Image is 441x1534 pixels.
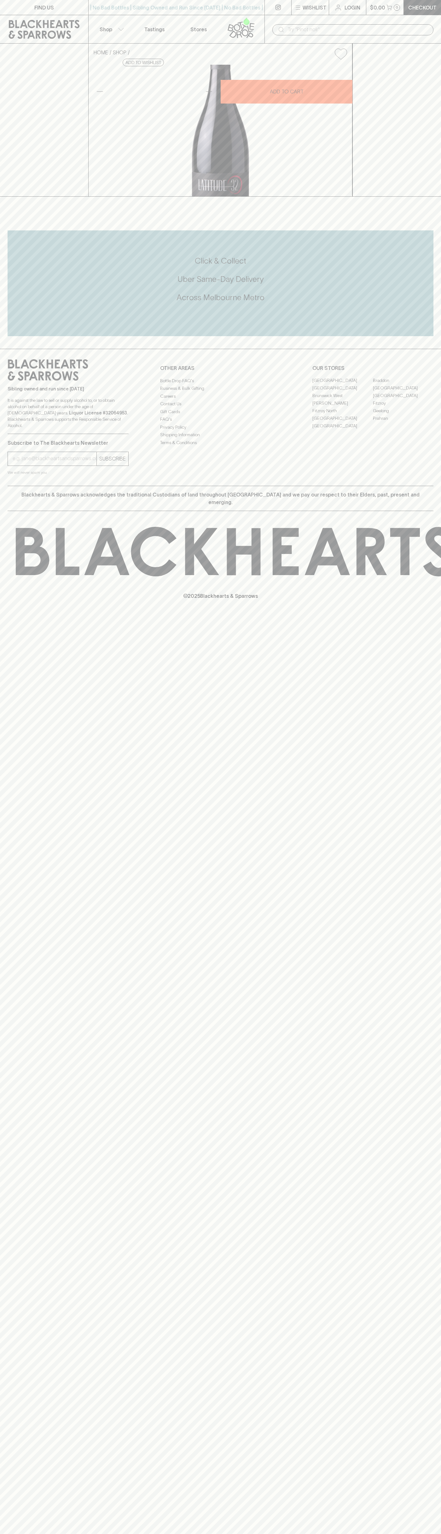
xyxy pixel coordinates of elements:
p: Blackhearts & Sparrows acknowledges the traditional Custodians of land throughout [GEOGRAPHIC_DAT... [12,491,429,506]
a: [GEOGRAPHIC_DATA] [312,384,373,392]
h5: Click & Collect [8,256,433,266]
p: SUBSCRIBE [99,455,126,462]
a: Careers [160,392,281,400]
a: [GEOGRAPHIC_DATA] [312,422,373,430]
strong: Liquor License #32064953 [69,410,127,415]
a: Prahran [373,415,433,422]
button: Add to wishlist [123,59,164,66]
button: Shop [89,15,133,43]
a: Fitzroy North [312,407,373,415]
div: Call to action block [8,230,433,336]
p: It is against the law to sell or supply alcohol to, or to obtain alcohol on behalf of a person un... [8,397,129,429]
a: [GEOGRAPHIC_DATA] [312,415,373,422]
a: Terms & Conditions [160,439,281,446]
a: [PERSON_NAME] [312,400,373,407]
a: FAQ's [160,416,281,423]
p: 0 [396,6,398,9]
button: SUBSCRIBE [97,452,128,466]
p: Tastings [144,26,165,33]
button: ADD TO CART [221,80,352,104]
button: Add to wishlist [332,46,350,62]
a: [GEOGRAPHIC_DATA] [312,377,373,384]
a: Brunswick West [312,392,373,400]
a: Privacy Policy [160,423,281,431]
img: 40426.png [89,65,352,196]
a: HOME [94,50,108,55]
a: Shipping Information [160,431,281,439]
h5: Across Melbourne Metro [8,292,433,303]
a: Braddon [373,377,433,384]
a: Stores [177,15,221,43]
a: SHOP [113,50,126,55]
p: Subscribe to The Blackhearts Newsletter [8,439,129,447]
a: Business & Bulk Gifting [160,385,281,392]
p: We will never spam you [8,469,129,476]
p: FIND US [34,4,54,11]
p: Checkout [408,4,437,11]
p: Sibling owned and run since [DATE] [8,386,129,392]
h5: Uber Same-Day Delivery [8,274,433,284]
a: Tastings [132,15,177,43]
p: OTHER AREAS [160,364,281,372]
a: [GEOGRAPHIC_DATA] [373,384,433,392]
input: Try "Pinot noir" [287,25,428,35]
p: $0.00 [370,4,385,11]
a: Contact Us [160,400,281,408]
a: Gift Cards [160,408,281,415]
a: Geelong [373,407,433,415]
a: Bottle Drop FAQ's [160,377,281,384]
p: Shop [100,26,112,33]
p: Stores [190,26,207,33]
p: ADD TO CART [270,88,304,95]
a: Fitzroy [373,400,433,407]
p: Login [345,4,360,11]
p: OUR STORES [312,364,433,372]
p: Wishlist [303,4,327,11]
input: e.g. jane@blackheartsandsparrows.com.au [13,454,96,464]
a: [GEOGRAPHIC_DATA] [373,392,433,400]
